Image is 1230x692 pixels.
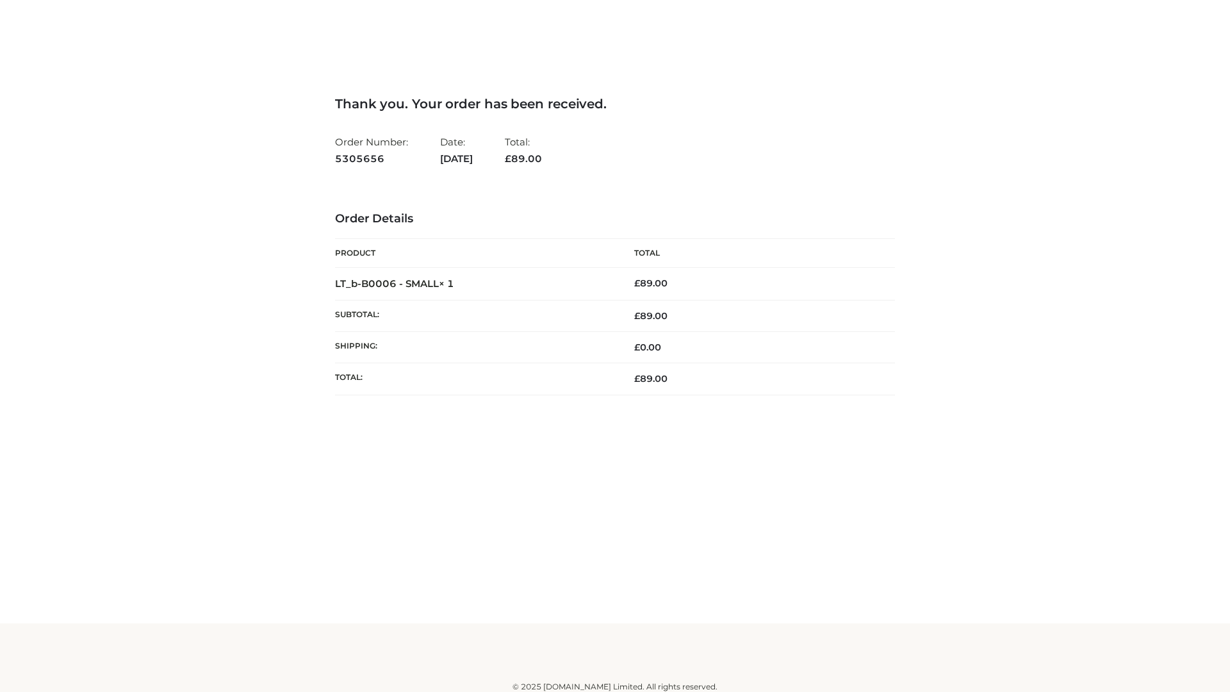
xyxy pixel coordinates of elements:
[634,373,668,384] span: 89.00
[440,151,473,167] strong: [DATE]
[505,131,542,170] li: Total:
[335,300,615,331] th: Subtotal:
[505,152,542,165] span: 89.00
[335,151,408,167] strong: 5305656
[335,96,895,111] h3: Thank you. Your order has been received.
[335,131,408,170] li: Order Number:
[634,310,668,322] span: 89.00
[505,152,511,165] span: £
[335,239,615,268] th: Product
[615,239,895,268] th: Total
[634,277,668,289] bdi: 89.00
[335,212,895,226] h3: Order Details
[335,332,615,363] th: Shipping:
[634,342,661,353] bdi: 0.00
[634,310,640,322] span: £
[335,363,615,395] th: Total:
[439,277,454,290] strong: × 1
[335,277,454,290] strong: LT_b-B0006 - SMALL
[634,277,640,289] span: £
[634,342,640,353] span: £
[440,131,473,170] li: Date:
[634,373,640,384] span: £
